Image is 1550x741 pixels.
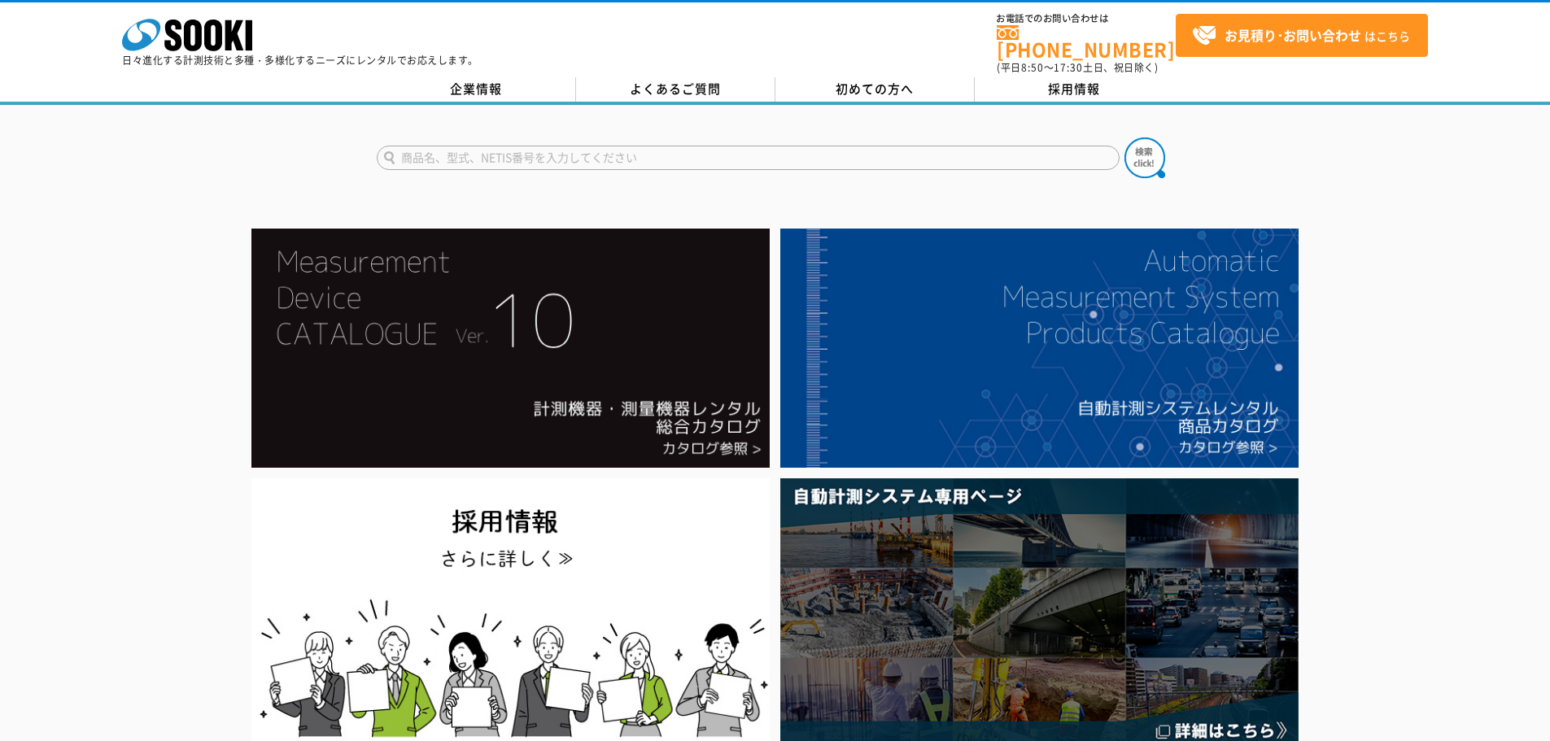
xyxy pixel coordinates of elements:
a: よくあるご質問 [576,77,775,102]
img: btn_search.png [1124,137,1165,178]
input: 商品名、型式、NETIS番号を入力してください [377,146,1120,170]
span: はこちら [1192,24,1410,48]
p: 日々進化する計測技術と多種・多様化するニーズにレンタルでお応えします。 [122,55,478,65]
span: お電話でのお問い合わせは [997,14,1176,24]
a: お見積り･お問い合わせはこちら [1176,14,1428,57]
strong: お見積り･お問い合わせ [1225,25,1361,45]
span: (平日 ～ 土日、祝日除く) [997,60,1158,75]
a: 企業情報 [377,77,576,102]
img: 自動計測システムカタログ [780,229,1299,468]
span: 初めての方へ [836,80,914,98]
a: 初めての方へ [775,77,975,102]
a: 採用情報 [975,77,1174,102]
a: [PHONE_NUMBER] [997,25,1176,59]
span: 8:50 [1021,60,1044,75]
span: 17:30 [1054,60,1083,75]
img: Catalog Ver10 [251,229,770,468]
